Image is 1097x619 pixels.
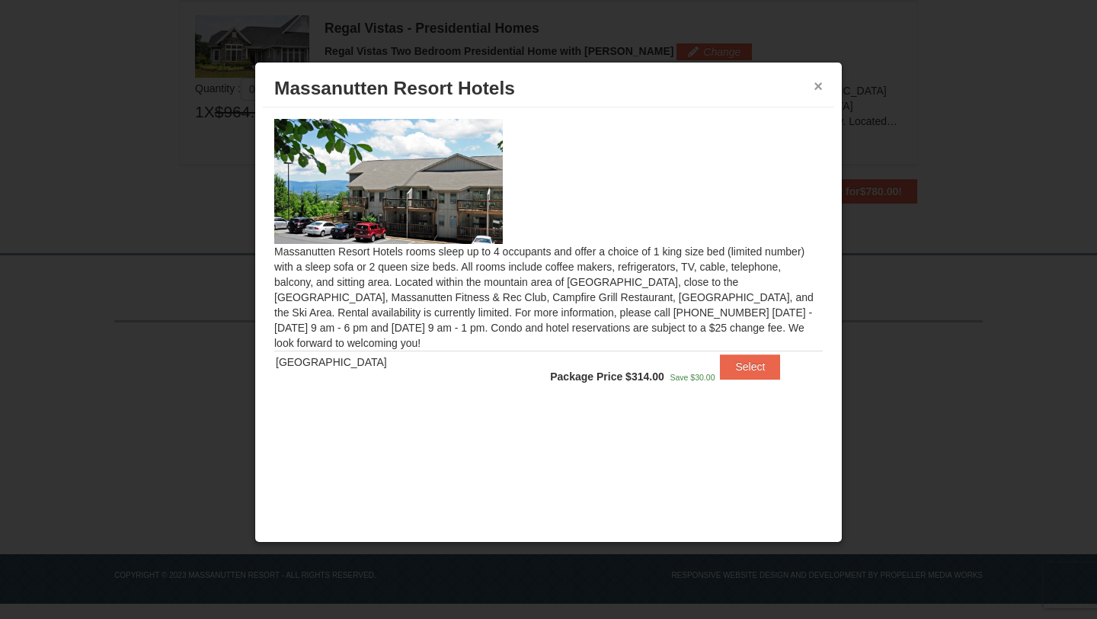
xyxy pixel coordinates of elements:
[274,78,515,98] span: Massanutten Resort Hotels
[263,107,834,415] div: Massanutten Resort Hotels rooms sleep up to 4 occupants and offer a choice of 1 king size bed (li...
[720,354,780,379] button: Select
[670,373,715,382] span: Save $30.00
[276,354,452,370] div: [GEOGRAPHIC_DATA]
[814,79,823,94] button: ×
[274,119,503,244] img: 19219026-1-e3b4ac8e.jpg
[550,370,664,383] strong: Package Price $314.00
